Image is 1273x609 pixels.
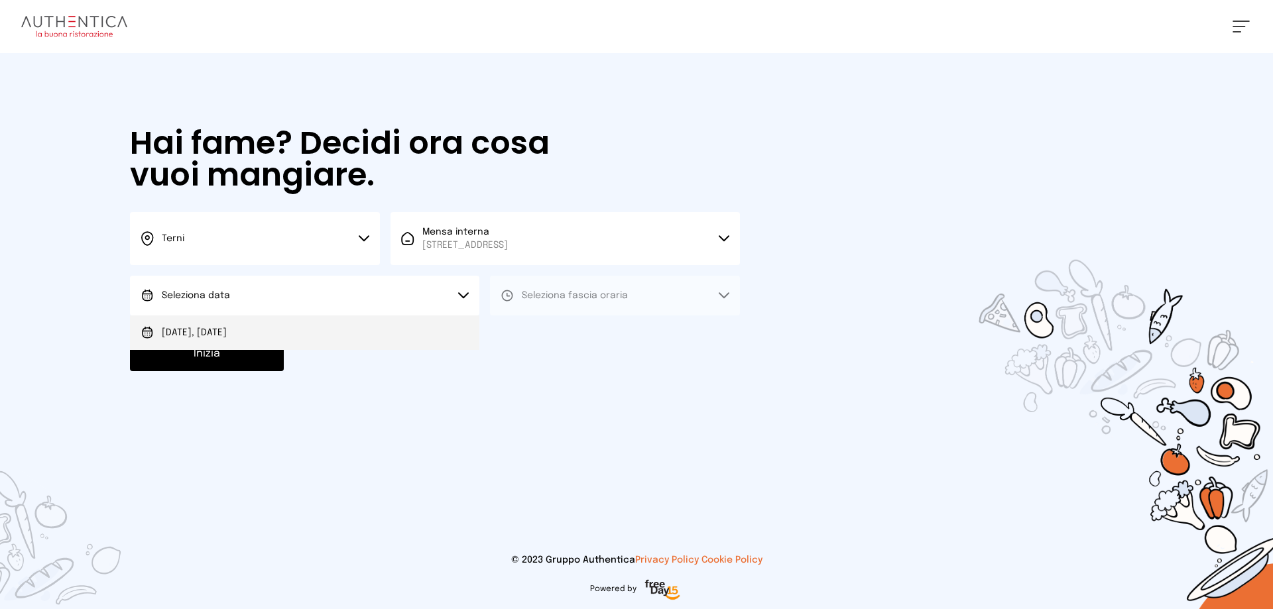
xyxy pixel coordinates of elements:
button: Seleziona fascia oraria [490,276,740,315]
a: Privacy Policy [635,555,699,565]
button: Inizia [130,337,284,371]
p: © 2023 Gruppo Authentica [21,553,1252,567]
img: logo-freeday.3e08031.png [642,577,684,604]
span: [DATE], [DATE] [162,326,227,339]
span: Seleziona data [162,291,230,300]
span: Powered by [590,584,636,594]
span: Seleziona fascia oraria [522,291,628,300]
a: Cookie Policy [701,555,762,565]
button: Seleziona data [130,276,479,315]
